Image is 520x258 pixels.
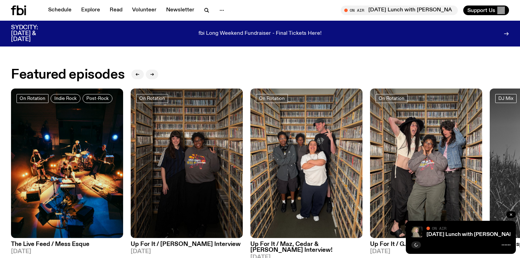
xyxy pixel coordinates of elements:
[77,6,104,15] a: Explore
[131,249,243,255] span: [DATE]
[411,226,422,237] img: A digital camera photo of Zara looking to her right at the camera, smiling. She is wearing a ligh...
[370,238,482,255] a: Up For It / G.U.N Interview[DATE]
[341,6,458,15] button: On Air[DATE] Lunch with [PERSON_NAME]
[44,6,76,15] a: Schedule
[86,96,109,101] span: Post-Rock
[131,238,243,255] a: Up For It / [PERSON_NAME] Interview[DATE]
[128,6,161,15] a: Volunteer
[379,96,404,101] span: On Rotation
[495,94,517,103] a: DJ Mix
[370,241,482,247] h3: Up For It / G.U.N Interview
[256,94,288,103] a: On Rotation
[139,96,165,101] span: On Rotation
[198,31,322,37] p: fbi Long Weekend Fundraiser - Final Tickets Here!
[498,96,513,101] span: DJ Mix
[51,94,80,103] a: Indie Rock
[162,6,198,15] a: Newsletter
[432,226,446,230] span: On Air
[376,94,408,103] a: On Rotation
[426,232,520,237] a: [DATE] Lunch with [PERSON_NAME]
[11,249,123,255] span: [DATE]
[83,94,112,103] a: Post-Rock
[54,96,77,101] span: Indie Rock
[250,241,362,253] h3: Up For It / Maz, Cedar & [PERSON_NAME] Interview!
[136,94,168,103] a: On Rotation
[11,69,124,81] h2: Featured episodes
[467,7,495,13] span: Support Us
[11,238,123,255] a: The Live Feed / Mess Esque[DATE]
[20,96,45,101] span: On Rotation
[11,25,55,42] h3: SYDCITY: [DATE] & [DATE]
[259,96,285,101] span: On Rotation
[11,241,123,247] h3: The Live Feed / Mess Esque
[370,249,482,255] span: [DATE]
[17,94,48,103] a: On Rotation
[131,241,243,247] h3: Up For It / [PERSON_NAME] Interview
[463,6,509,15] button: Support Us
[106,6,127,15] a: Read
